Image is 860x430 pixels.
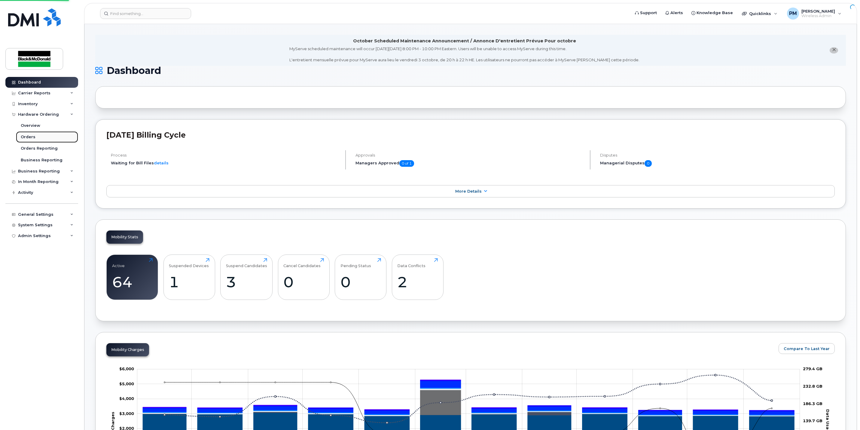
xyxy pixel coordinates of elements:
g: $0 [119,396,134,401]
tspan: $5,000 [119,381,134,386]
g: $0 [119,366,134,371]
div: October Scheduled Maintenance Announcement / Annonce D'entretient Prévue Pour octobre [353,38,576,44]
div: MyServe scheduled maintenance will occur [DATE][DATE] 8:00 PM - 10:00 PM Eastern. Users will be u... [289,46,639,63]
button: Compare To Last Year [779,343,835,354]
h2: [DATE] Billing Cycle [106,130,835,139]
div: 64 [112,273,153,291]
g: $0 [119,411,134,416]
tspan: 139.7 GB [803,418,822,423]
tspan: $6,000 [119,366,134,371]
g: Roaming [143,412,794,416]
div: Suspended Devices [169,258,209,268]
h5: Managers Approved [355,160,585,167]
a: Suspended Devices1 [169,258,209,297]
tspan: 279.4 GB [803,366,822,371]
a: Cancel Candidates0 [283,258,324,297]
tspan: $3,000 [119,411,134,416]
span: More Details [455,189,482,194]
a: Suspend Candidates3 [226,258,267,297]
h4: Process [111,153,340,157]
g: HST [143,381,794,414]
div: Data Conflicts [397,258,425,268]
g: PST [143,380,794,411]
tspan: 186.3 GB [803,401,822,406]
div: Suspend Candidates [226,258,267,268]
h5: Managerial Disputes [600,160,835,167]
tspan: Charges [110,411,115,430]
g: GST [143,388,794,415]
a: details [154,160,169,165]
button: close notification [830,47,838,53]
div: Active [112,258,125,268]
span: 0 of 1 [399,160,414,167]
h4: Disputes [600,153,835,157]
div: 3 [226,273,267,291]
div: 0 [340,273,381,291]
div: 2 [397,273,438,291]
tspan: 232.8 GB [803,384,822,389]
a: Active64 [112,258,153,297]
a: Pending Status0 [340,258,381,297]
span: 0 [645,160,652,167]
a: Data Conflicts2 [397,258,438,297]
h4: Approvals [355,153,585,157]
div: Cancel Candidates [283,258,321,268]
g: $0 [119,381,134,386]
div: Pending Status [340,258,371,268]
span: Dashboard [107,66,161,75]
g: Features [143,389,794,416]
span: Compare To Last Year [784,346,830,352]
tspan: $4,000 [119,396,134,401]
div: 1 [169,273,209,291]
li: Waiting for Bill Files [111,160,340,166]
div: 0 [283,273,324,291]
